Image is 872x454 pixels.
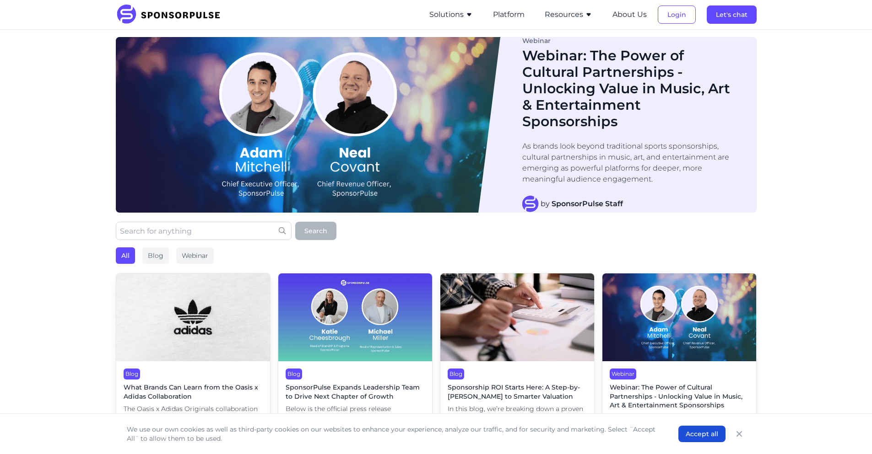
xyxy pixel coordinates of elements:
a: Platform [493,11,525,19]
img: SponsorPulse [116,5,227,25]
div: Webinar [522,37,738,44]
span: SponsorPulse Expands Leadership Team to Drive Next Chapter of Growth [286,383,425,401]
a: Let's chat [707,11,757,19]
button: Login [658,5,696,24]
img: Christian Wiediger, courtesy of Unsplash [116,273,270,361]
span: by [541,198,623,209]
button: Resources [545,9,592,20]
span: Webinar: The Power of Cultural Partnerships - Unlocking Value in Music, Art & Entertainment Spons... [610,383,749,410]
button: Let's chat [707,5,757,24]
div: Blog [142,247,169,264]
span: Sponsorship ROI Starts Here: A Step-by-[PERSON_NAME] to Smarter Valuation [448,383,587,401]
button: Accept all [678,426,726,442]
div: All [116,247,135,264]
button: Platform [493,9,525,20]
span: In this blog, we’re breaking down a proven framework for valuing sponsorships with more clarity a... [448,405,587,440]
img: Webinar header image [602,273,756,361]
img: SponsorPulse Staff [522,196,539,212]
div: Blog [448,369,464,379]
p: As brands look beyond traditional sports sponsorships, cultural partnerships in music, art, and e... [522,141,738,185]
a: About Us [612,11,647,19]
strong: SponsorPulse Staff [552,199,623,208]
img: Blog Image [116,37,500,213]
span: What Brands Can Learn from the Oasis x Adidas Collaboration [124,383,263,401]
a: Blog ImageWebinarWebinar: The Power of Cultural Partnerships - Unlocking Value in Music, Art & En... [116,37,757,213]
div: Webinar [610,369,636,379]
button: Close [733,427,746,440]
img: Katie Cheesbrough and Michael Miller Join SponsorPulse to Accelerate Strategic Services [278,273,432,361]
div: Webinar [176,247,214,264]
p: We use our own cookies as well as third-party cookies on our websites to enhance your experience,... [127,425,660,443]
button: Solutions [429,9,473,20]
span: The Oasis x Adidas Originals collaboration shows how authenticity, cultural credibility, and lega... [124,405,263,440]
input: Search for anything [116,222,292,240]
h1: Webinar: The Power of Cultural Partnerships - Unlocking Value in Music, Art & Entertainment Spons... [522,48,738,130]
a: Login [658,11,696,19]
div: Blog [124,369,140,379]
button: Search [295,222,336,240]
img: Getty Images courtesy of Unsplash [440,273,594,361]
iframe: Chat Widget [826,410,872,454]
div: Blog [286,369,302,379]
button: About Us [612,9,647,20]
img: search icon [279,227,286,235]
span: Below is the official press release announcing our latest leadership team expansion and expanded ... [286,405,425,440]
